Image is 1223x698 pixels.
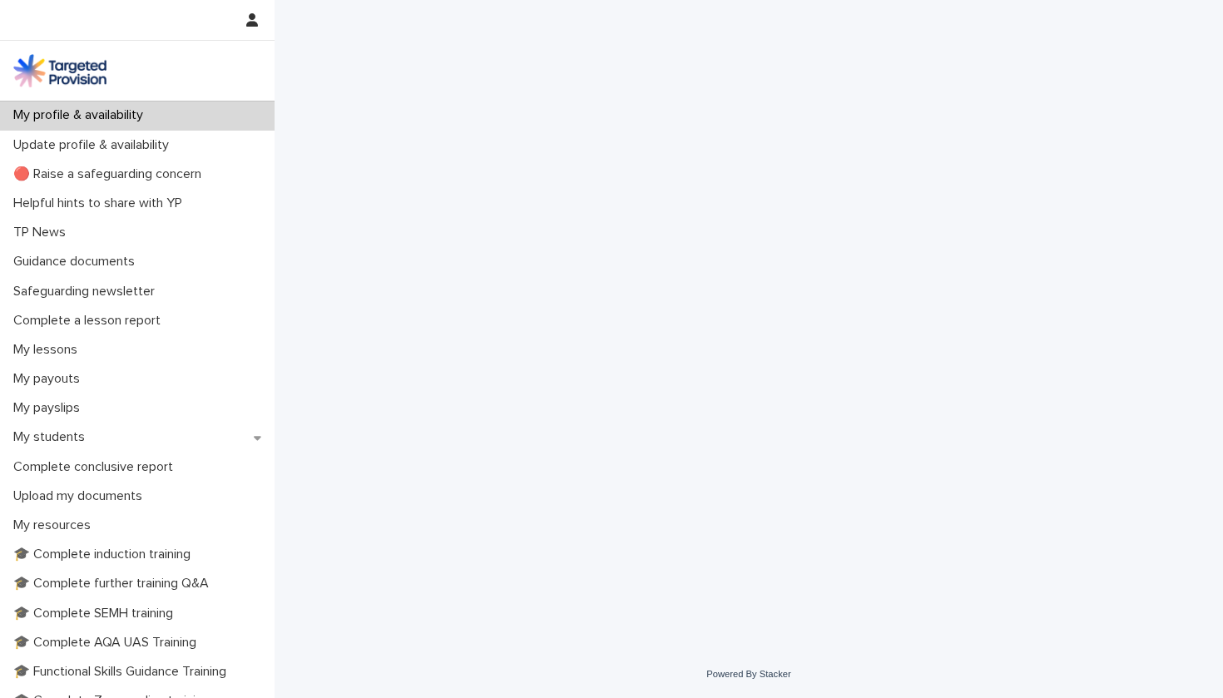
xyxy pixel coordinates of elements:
p: 🔴 Raise a safeguarding concern [7,166,215,182]
p: TP News [7,225,79,240]
p: My profile & availability [7,107,156,123]
p: 🎓 Complete further training Q&A [7,576,222,592]
p: My resources [7,517,104,533]
p: My students [7,429,98,445]
img: M5nRWzHhSzIhMunXDL62 [13,54,106,87]
a: Powered By Stacker [706,669,790,679]
p: My lessons [7,342,91,358]
p: Upload my documents [7,488,156,504]
p: Complete conclusive report [7,459,186,475]
p: 🎓 Functional Skills Guidance Training [7,664,240,680]
p: Update profile & availability [7,137,182,153]
p: My payouts [7,371,93,387]
p: My payslips [7,400,93,416]
p: 🎓 Complete SEMH training [7,606,186,621]
p: Helpful hints to share with YP [7,196,196,211]
p: Guidance documents [7,254,148,270]
p: 🎓 Complete AQA UAS Training [7,635,210,651]
p: Complete a lesson report [7,313,174,329]
p: 🎓 Complete induction training [7,547,204,562]
p: Safeguarding newsletter [7,284,168,299]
